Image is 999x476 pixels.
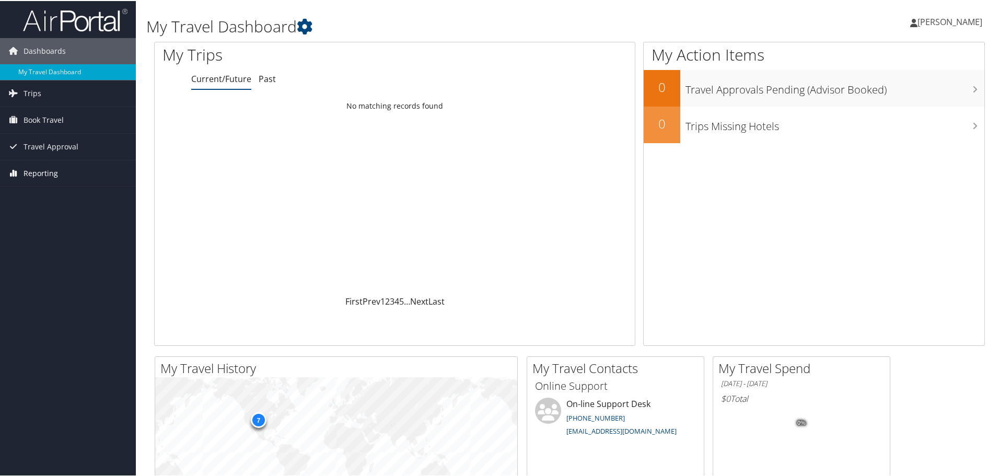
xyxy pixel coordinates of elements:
[721,392,730,403] span: $0
[24,133,78,159] span: Travel Approval
[686,113,984,133] h3: Trips Missing Hotels
[363,295,380,306] a: Prev
[162,43,427,65] h1: My Trips
[721,392,882,403] h6: Total
[24,106,64,132] span: Book Travel
[155,96,635,114] td: No matching records found
[385,295,390,306] a: 2
[259,72,276,84] a: Past
[910,5,993,37] a: [PERSON_NAME]
[566,412,625,422] a: [PHONE_NUMBER]
[686,76,984,96] h3: Travel Approvals Pending (Advisor Booked)
[644,69,984,106] a: 0Travel Approvals Pending (Advisor Booked)
[394,295,399,306] a: 4
[644,114,680,132] h2: 0
[345,295,363,306] a: First
[530,397,701,439] li: On-line Support Desk
[797,419,806,425] tspan: 0%
[191,72,251,84] a: Current/Future
[24,159,58,185] span: Reporting
[644,77,680,95] h2: 0
[146,15,711,37] h1: My Travel Dashboard
[390,295,394,306] a: 3
[410,295,428,306] a: Next
[721,378,882,388] h6: [DATE] - [DATE]
[718,358,890,376] h2: My Travel Spend
[917,15,982,27] span: [PERSON_NAME]
[24,37,66,63] span: Dashboards
[380,295,385,306] a: 1
[250,411,266,427] div: 7
[24,79,41,106] span: Trips
[535,378,696,392] h3: Online Support
[644,43,984,65] h1: My Action Items
[23,7,127,31] img: airportal-logo.png
[566,425,677,435] a: [EMAIL_ADDRESS][DOMAIN_NAME]
[404,295,410,306] span: …
[160,358,517,376] h2: My Travel History
[428,295,445,306] a: Last
[644,106,984,142] a: 0Trips Missing Hotels
[399,295,404,306] a: 5
[532,358,704,376] h2: My Travel Contacts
